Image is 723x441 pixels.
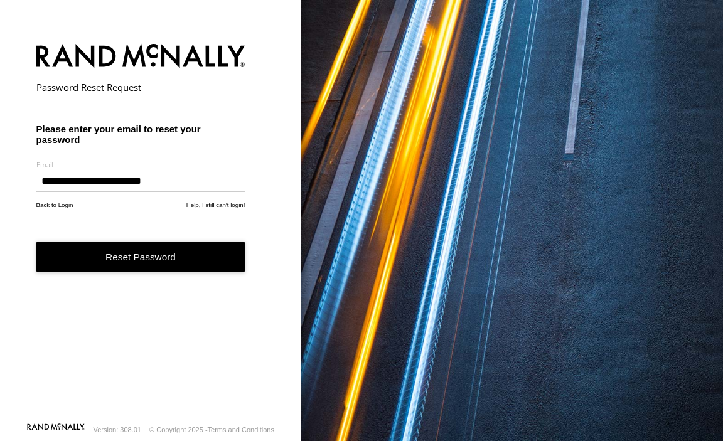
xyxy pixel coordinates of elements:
button: Reset Password [36,242,245,272]
a: Terms and Conditions [208,426,274,433]
a: Visit our Website [27,423,85,436]
h2: Password Reset Request [36,81,245,93]
a: Back to Login [36,201,73,208]
div: © Copyright 2025 - [149,426,274,433]
a: Help, I still can't login! [186,201,245,208]
label: Email [36,160,245,169]
h3: Please enter your email to reset your password [36,124,245,145]
div: Version: 308.01 [94,426,141,433]
img: Rand McNally [36,41,245,73]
